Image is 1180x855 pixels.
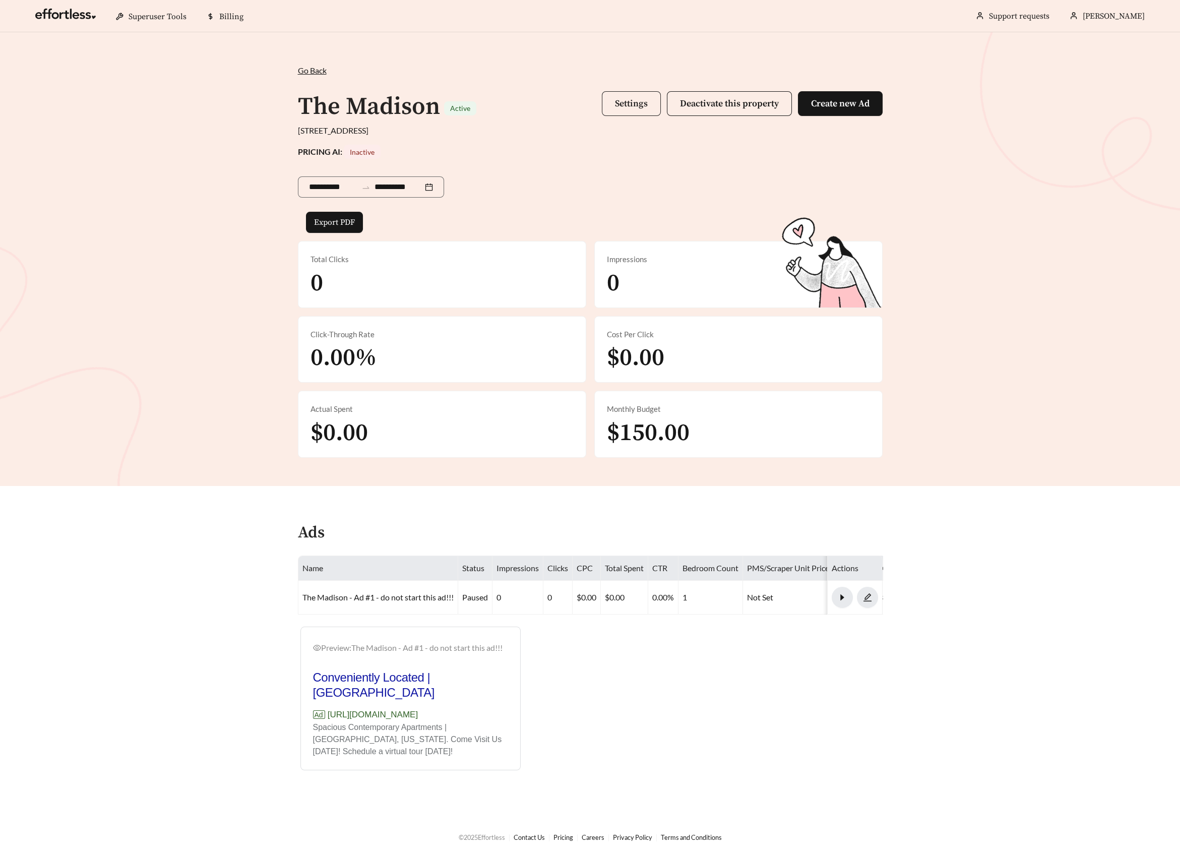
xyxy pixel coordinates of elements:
span: 0 [607,268,619,298]
strong: PRICING AI: [298,147,381,156]
th: Name [298,556,458,581]
th: Total Spent [601,556,648,581]
button: edit [857,587,878,608]
span: caret-right [832,593,852,602]
button: Export PDF [306,212,363,233]
td: $0.00 [601,581,648,615]
a: Privacy Policy [613,833,652,841]
button: caret-right [832,587,853,608]
a: Pricing [553,833,573,841]
h1: The Madison [298,92,440,122]
div: [STREET_ADDRESS] [298,125,883,137]
div: Monthly Budget [607,403,870,415]
a: Careers [582,833,604,841]
span: Go Back [298,66,327,75]
h4: Ads [298,524,325,542]
span: eye [313,644,321,652]
div: Actual Spent [310,403,574,415]
td: 0 [543,581,573,615]
th: Status [458,556,492,581]
th: PMS/Scraper Unit Price [743,556,834,581]
th: Clicks [543,556,573,581]
td: 0 [492,581,543,615]
th: Impressions [492,556,543,581]
span: Billing [219,12,243,22]
span: Active [450,104,470,112]
span: 0 [310,268,323,298]
td: 1 [678,581,743,615]
span: swap-right [361,183,370,192]
span: to [361,182,370,192]
a: The Madison - Ad #1 - do not start this ad!!! [302,592,454,602]
span: © 2025 Effortless [459,833,505,841]
span: paused [462,592,488,602]
span: Inactive [350,148,375,156]
td: Not Set [743,581,834,615]
button: Settings [602,91,661,116]
span: Deactivate this property [680,98,779,109]
span: $0.00 [607,343,664,373]
div: Impressions [607,254,870,265]
button: Deactivate this property [667,91,792,116]
div: Preview: The Madison - Ad #1 - do not start this ad!!! [313,642,508,654]
span: CPC [577,563,593,573]
a: Support requests [989,11,1049,21]
h2: Conveniently Located | [GEOGRAPHIC_DATA] [313,670,508,700]
div: Cost Per Click [607,329,870,340]
td: $0.00 [573,581,601,615]
span: Ad [313,710,325,719]
th: Bedroom Count [678,556,743,581]
span: [PERSON_NAME] [1083,11,1145,21]
th: Actions [828,556,883,581]
a: edit [857,592,878,602]
span: Create new Ad [811,98,870,109]
span: Settings [615,98,648,109]
td: 0.00% [648,581,678,615]
button: Create new Ad [798,91,883,116]
div: Total Clicks [310,254,574,265]
span: Export PDF [314,216,355,228]
p: Spacious Contemporary Apartments | [GEOGRAPHIC_DATA], [US_STATE]. Come Visit Us [DATE]! Schedule ... [313,721,508,758]
a: Terms and Conditions [661,833,722,841]
div: Click-Through Rate [310,329,574,340]
p: [URL][DOMAIN_NAME] [313,708,508,721]
span: edit [857,593,878,602]
span: $0.00 [310,418,368,448]
span: CTR [652,563,667,573]
span: Superuser Tools [129,12,187,22]
span: 0.00% [310,343,377,373]
span: $150.00 [607,418,690,448]
a: Contact Us [514,833,545,841]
